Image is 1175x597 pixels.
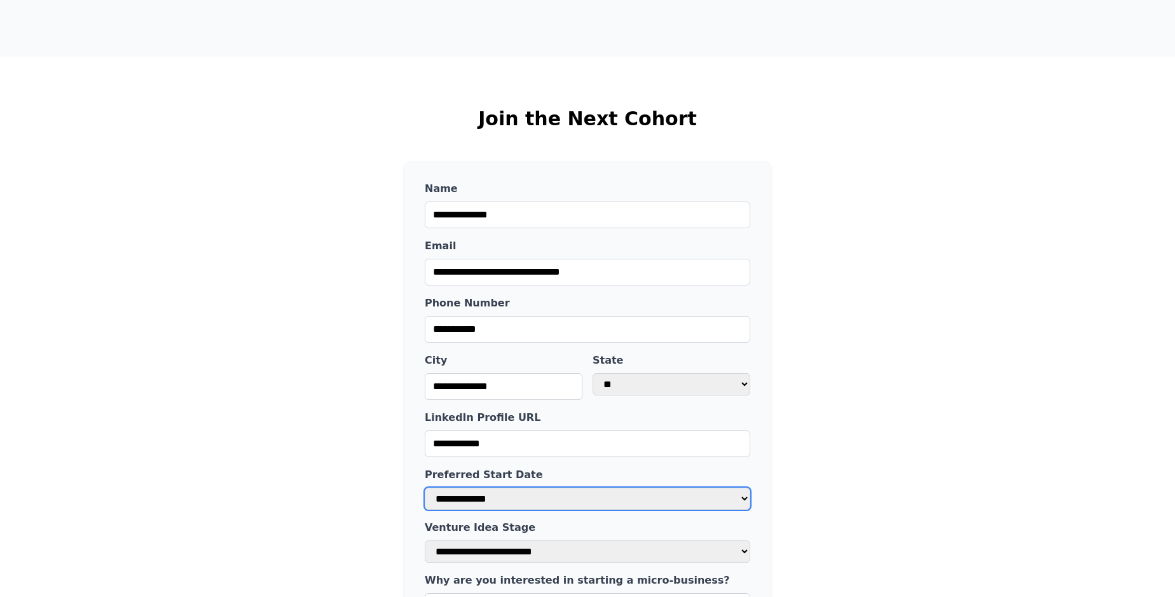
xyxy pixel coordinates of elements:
label: Phone Number [425,296,750,311]
label: Email [425,238,750,254]
label: LinkedIn Profile URL [425,410,750,425]
label: Why are you interested in starting a micro-business? [425,573,750,588]
label: City [425,353,582,368]
label: Name [425,181,750,196]
label: State [593,353,750,368]
label: Preferred Start Date [425,467,750,483]
label: Venture Idea Stage [425,520,750,535]
h2: Join the Next Cohort [191,107,984,130]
